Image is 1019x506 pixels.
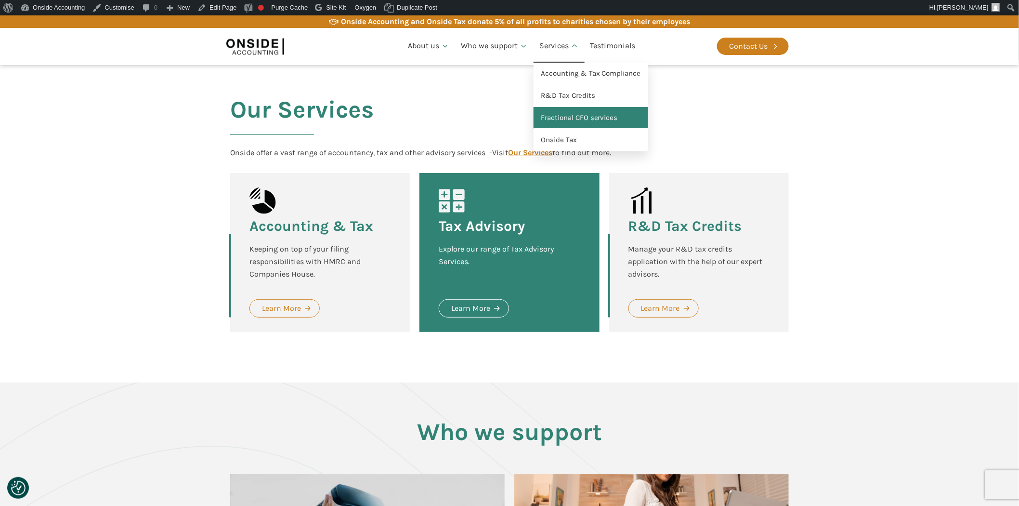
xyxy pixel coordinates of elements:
[534,107,648,129] a: Fractional CFO services
[534,30,585,63] a: Services
[249,299,320,318] a: Learn More
[439,299,509,318] a: Learn More
[729,40,768,53] div: Contact Us
[628,219,742,233] h3: R&D Tax Credits
[451,302,490,315] div: Learn More
[455,30,534,63] a: Who we support
[439,243,580,280] div: Explore our range of Tax Advisory Services.
[937,4,989,11] span: [PERSON_NAME]
[534,129,648,151] a: Onside Tax
[492,148,611,157] div: Visit to find out more.
[585,30,641,63] a: Testimonials
[226,35,284,57] img: Onside Accounting
[230,419,789,445] h2: Who we support
[11,481,26,495] button: Consent Preferences
[534,85,648,107] a: R&D Tax Credits
[230,146,492,159] div: Onside offer a vast range of accountancy, tax and other advisory services -
[249,243,391,280] div: Keeping on top of your filing responsibilities with HMRC and Companies House.
[258,5,264,11] div: Focus keyphrase not set
[326,4,346,11] span: Site Kit
[262,302,301,315] div: Learn More
[628,299,699,318] a: Learn More
[717,38,789,55] a: Contact Us
[628,243,770,280] div: Manage your R&D tax credits application with the help of our expert advisors.
[534,63,648,85] a: Accounting & Tax Compliance
[508,148,552,157] a: Our Services
[439,219,525,233] h3: Tax Advisory
[249,219,373,233] h3: Accounting & Tax
[230,96,374,146] h2: Our Services
[11,481,26,495] img: Revisit consent button
[641,302,680,315] div: Learn More
[341,15,690,28] div: Onside Accounting and Onside Tax donate 5% of all profits to charities chosen by their employees
[402,30,455,63] a: About us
